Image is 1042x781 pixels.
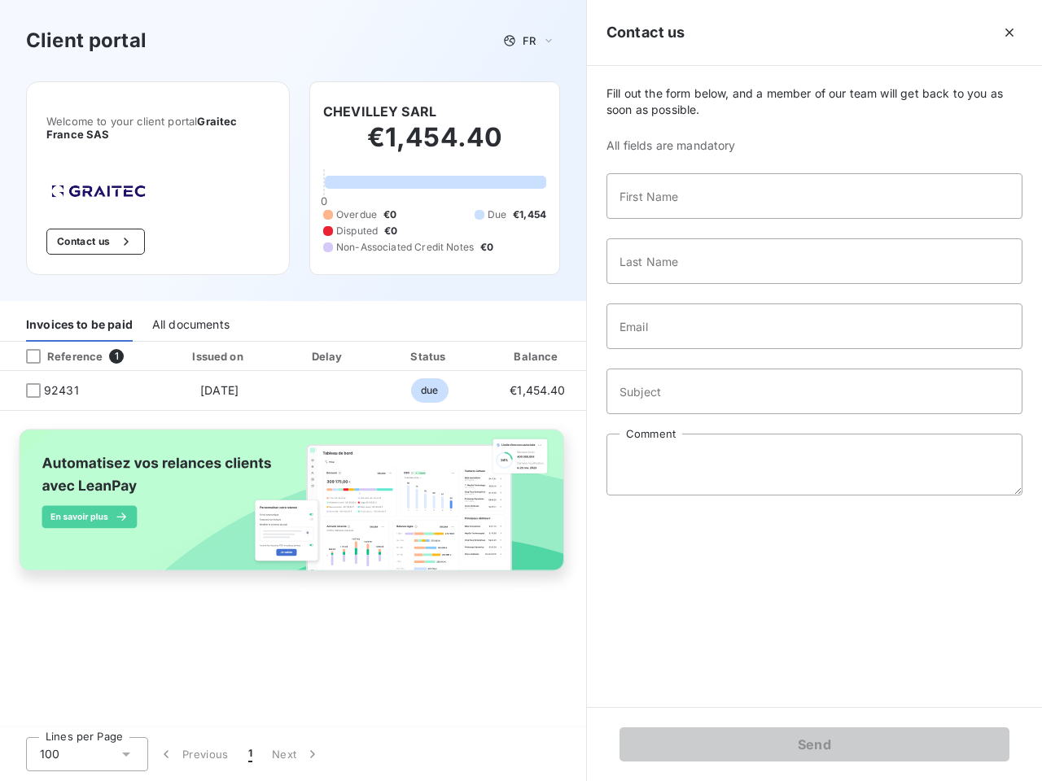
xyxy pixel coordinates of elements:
span: All fields are mandatory [606,137,1022,154]
div: Delay [282,348,375,364]
button: Previous [148,737,239,771]
span: Fill out the form below, and a member of our team will get back to you as soon as possible. [606,85,1022,118]
h5: Contact us [606,21,685,44]
span: €1,454 [513,207,546,222]
span: €1,454.40 [510,383,565,397]
div: Balance [484,348,590,364]
h6: CHEVILLEY SARL [323,102,436,121]
span: 1 [248,746,252,762]
span: Due [488,207,506,222]
span: Overdue [336,207,377,222]
div: Invoices to be paid [26,308,133,342]
div: All documents [152,308,230,342]
button: 1 [239,737,262,771]
button: Contact us [46,229,145,255]
span: [DATE] [200,383,239,397]
img: Company logo [46,180,151,203]
input: placeholder [606,173,1022,219]
span: 0 [321,194,327,207]
span: Disputed [336,224,378,238]
span: Non-Associated Credit Notes [336,240,474,255]
input: placeholder [606,303,1022,349]
img: banner [7,421,580,595]
input: placeholder [606,369,1022,414]
span: 100 [40,746,59,762]
span: €0 [383,207,396,222]
h3: Client portal [26,26,147,55]
span: €0 [480,240,493,255]
span: 92431 [44,382,79,399]
input: placeholder [606,238,1022,284]
h2: €1,454.40 [323,121,546,170]
div: Issued on [163,348,275,364]
button: Next [262,737,331,771]
span: Graitec France SAS [46,115,237,141]
span: Welcome to your client portal [46,115,269,141]
span: FR [523,34,536,47]
div: Status [381,348,478,364]
div: Reference [13,349,103,364]
span: €0 [384,224,397,238]
span: 1 [109,349,124,364]
span: due [411,378,448,403]
button: Send [620,727,1009,761]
